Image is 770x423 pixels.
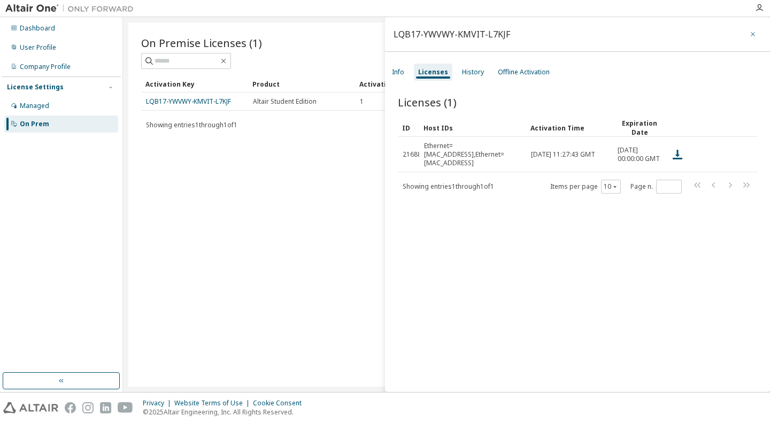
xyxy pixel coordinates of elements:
a: LQB17-YWVWY-KMVIT-L7KJF [146,97,231,106]
div: Activation Allowed [359,75,458,93]
div: Info [392,68,404,76]
img: linkedin.svg [100,402,111,413]
div: Activation Time [530,119,609,136]
div: User Profile [20,43,56,52]
span: 21688 [403,150,421,159]
span: On Premise Licenses (1) [141,35,262,50]
span: Showing entries 1 through 1 of 1 [403,182,494,191]
img: instagram.svg [82,402,94,413]
img: Altair One [5,3,139,14]
div: Product [252,75,351,93]
span: [DATE] 00:00:00 GMT [618,146,661,163]
span: [DATE] 11:27:43 GMT [531,150,595,159]
div: ID [402,119,415,136]
img: altair_logo.svg [3,402,58,413]
div: Website Terms of Use [174,399,253,407]
div: Ethernet=9408533341A9,Ethernet=9408533341AA [424,142,521,167]
span: Showing entries 1 through 1 of 1 [146,120,237,129]
div: License Settings [7,83,64,91]
img: facebook.svg [65,402,76,413]
div: History [462,68,484,76]
span: Items per page [550,180,621,194]
span: Licenses (1) [398,95,457,110]
span: Altair Student Edition [253,97,317,106]
div: Offline Activation [498,68,550,76]
div: Licenses [418,68,448,76]
p: © 2025 Altair Engineering, Inc. All Rights Reserved. [143,407,308,417]
img: youtube.svg [118,402,133,413]
div: Company Profile [20,63,71,71]
div: Managed [20,102,49,110]
div: LQB17-YWVWY-KMVIT-L7KJF [394,30,510,39]
div: Dashboard [20,24,55,33]
span: 1 [360,97,364,106]
div: Host IDs [423,119,522,136]
button: 10 [604,182,618,191]
span: Page n. [630,180,682,194]
div: Expiration Date [617,119,662,137]
div: Privacy [143,399,174,407]
div: Activation Key [145,75,244,93]
div: Cookie Consent [253,399,308,407]
div: On Prem [20,120,49,128]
